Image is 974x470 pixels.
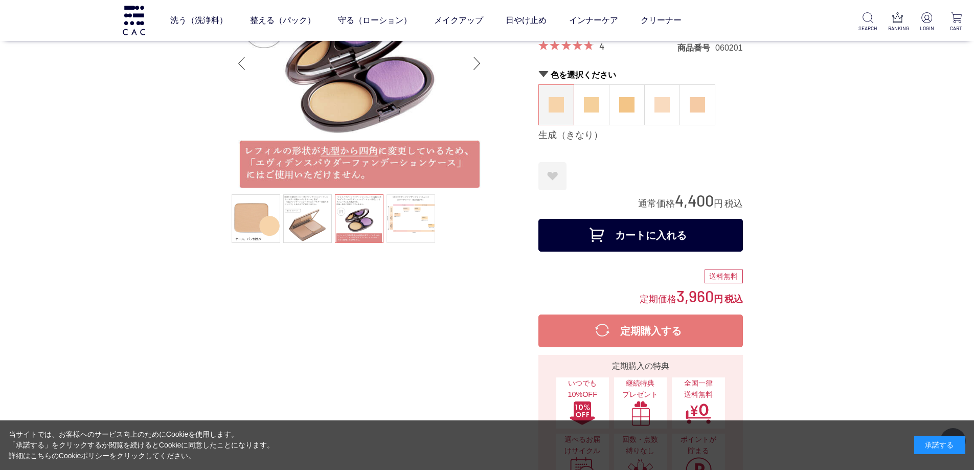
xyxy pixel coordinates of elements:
div: Previous slide [232,43,252,84]
div: 定期購入の特典 [542,360,739,372]
span: 円 [714,198,723,209]
button: カートに入れる [538,219,743,252]
img: 継続特典プレゼント [627,400,654,426]
img: 小麦（こむぎ） [619,97,635,113]
img: logo [121,6,147,35]
a: CART [947,12,966,32]
h2: 色を選択ください [538,70,743,80]
p: RANKING [888,25,907,32]
img: 薄紅（うすべに） [690,97,705,113]
dl: 桜（さくら） [644,84,680,125]
div: Next slide [467,43,487,84]
a: 守る（ローション） [338,6,412,35]
img: 全国一律送料無料 [685,400,712,426]
div: 生成（きなり） [538,129,743,142]
span: 定期価格 [640,293,676,304]
a: メイクアップ [434,6,483,35]
a: 洗う（洗浄料） [170,6,228,35]
dt: 商品番号 [677,42,715,53]
span: 3,960 [676,286,714,305]
a: 桜（さくら） [645,85,679,125]
span: 税込 [724,198,743,209]
a: 薄紅（うすべに） [680,85,715,125]
a: Cookieポリシー [59,452,110,460]
a: インナーケア [569,6,618,35]
dd: 060201 [715,42,742,53]
div: 承諾する [914,436,965,454]
img: いつでも10%OFF [569,400,596,426]
a: 日やけ止め [506,6,547,35]
img: 蜂蜜（はちみつ） [584,97,599,113]
a: 整える（パック） [250,6,315,35]
a: クリーナー [641,6,682,35]
div: 当サイトでは、お客様へのサービス向上のためにCookieを使用します。 「承諾する」をクリックするか閲覧を続けるとCookieに同意したことになります。 詳細はこちらの をクリックしてください。 [9,429,275,461]
dl: 生成（きなり） [538,84,574,125]
span: いつでも10%OFF [561,378,604,400]
dl: 薄紅（うすべに） [679,84,715,125]
img: 生成（きなり） [549,97,564,113]
button: 定期購入する [538,315,743,347]
span: 税込 [724,294,743,304]
span: 全国一律 送料無料 [677,378,719,400]
a: LOGIN [917,12,936,32]
dl: 小麦（こむぎ） [609,84,645,125]
p: LOGIN [917,25,936,32]
a: RANKING [888,12,907,32]
span: 円 [714,294,723,304]
span: 4,400 [675,191,714,210]
span: 通常価格 [638,198,675,209]
div: 送料無料 [705,270,743,284]
dl: 蜂蜜（はちみつ） [574,84,609,125]
a: SEARCH [858,12,877,32]
img: 桜（さくら） [654,97,670,113]
span: 継続特典 プレゼント [619,378,662,400]
a: 小麦（こむぎ） [609,85,644,125]
p: SEARCH [858,25,877,32]
a: 蜂蜜（はちみつ） [574,85,609,125]
p: CART [947,25,966,32]
a: お気に入りに登録する [538,162,567,190]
